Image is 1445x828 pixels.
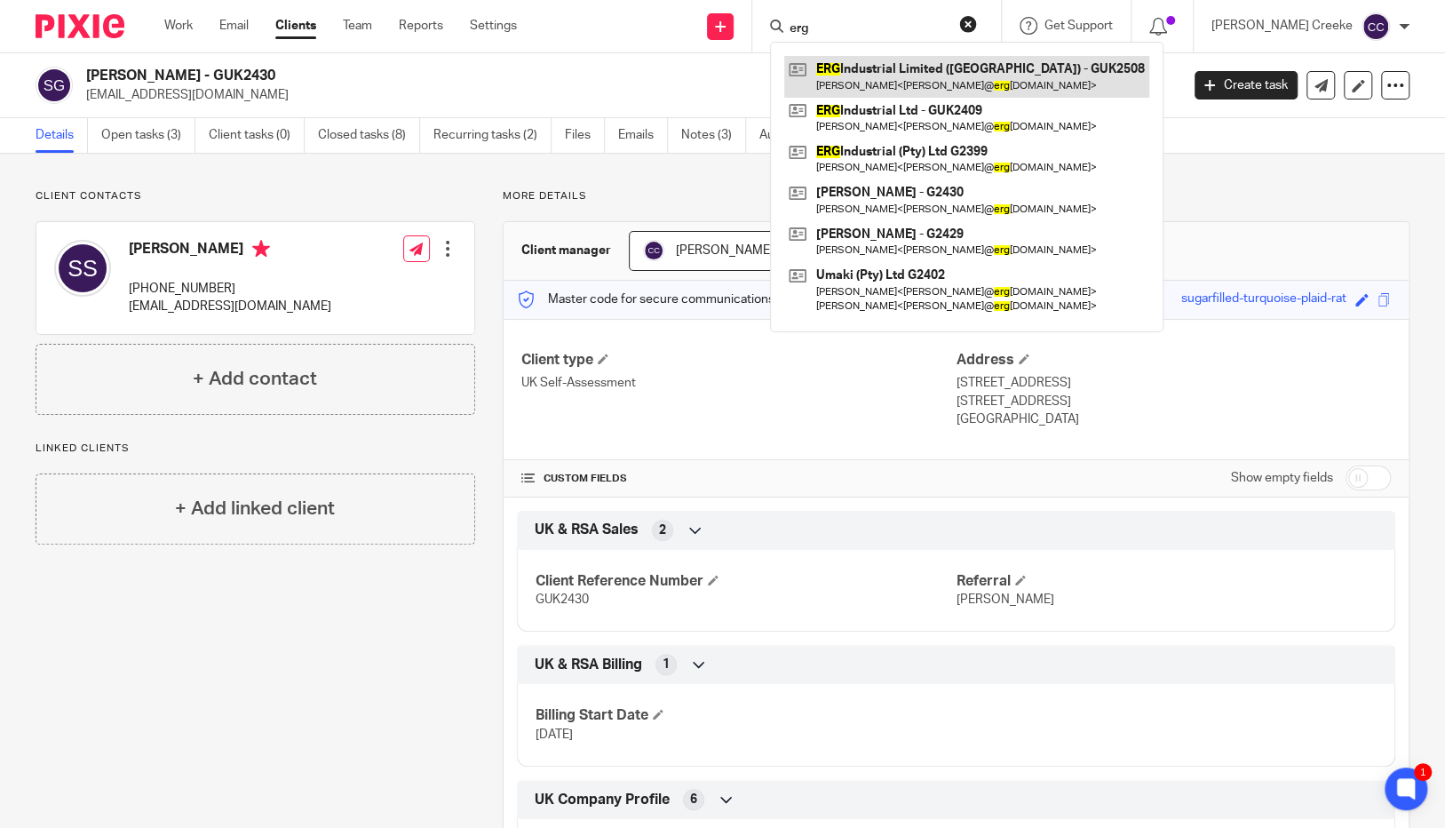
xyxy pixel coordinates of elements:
[36,189,475,203] p: Client contacts
[164,17,193,35] a: Work
[521,374,956,392] p: UK Self-Assessment
[536,593,589,606] span: GUK2430
[1211,17,1353,35] p: [PERSON_NAME] Creeke
[521,351,956,370] h4: Client type
[536,706,956,725] h4: Billing Start Date
[101,118,195,153] a: Open tasks (3)
[618,118,668,153] a: Emails
[503,189,1409,203] p: More details
[535,656,642,674] span: UK & RSA Billing
[957,393,1391,410] p: [STREET_ADDRESS]
[1195,71,1298,100] a: Create task
[517,291,823,308] p: Master code for secure communications and files
[663,656,670,673] span: 1
[1414,763,1432,781] div: 1
[957,410,1391,428] p: [GEOGRAPHIC_DATA]
[1181,290,1346,310] div: sugarfilled-turquoise-plaid-rat
[129,280,331,298] p: [PHONE_NUMBER]
[54,240,111,297] img: svg%3E
[175,495,335,522] h4: + Add linked client
[129,298,331,315] p: [EMAIL_ADDRESS][DOMAIN_NAME]
[535,521,639,539] span: UK & RSA Sales
[1044,20,1113,32] span: Get Support
[676,244,817,257] span: [PERSON_NAME] Creeke
[788,21,948,37] input: Search
[959,15,977,33] button: Clear
[86,67,951,85] h2: [PERSON_NAME] - GUK2430
[86,86,1168,104] p: [EMAIL_ADDRESS][DOMAIN_NAME]
[36,14,124,38] img: Pixie
[957,351,1391,370] h4: Address
[957,374,1391,392] p: [STREET_ADDRESS]
[470,17,517,35] a: Settings
[957,593,1054,606] span: [PERSON_NAME]
[521,472,956,486] h4: CUSTOM FIELDS
[759,118,828,153] a: Audit logs
[535,791,670,809] span: UK Company Profile
[252,240,270,258] i: Primary
[399,17,443,35] a: Reports
[681,118,746,153] a: Notes (3)
[659,521,666,539] span: 2
[36,442,475,456] p: Linked clients
[536,572,956,591] h4: Client Reference Number
[275,17,316,35] a: Clients
[643,240,664,261] img: svg%3E
[343,17,372,35] a: Team
[1362,12,1390,41] img: svg%3E
[1231,469,1333,487] label: Show empty fields
[318,118,420,153] a: Closed tasks (8)
[690,791,697,808] span: 6
[209,118,305,153] a: Client tasks (0)
[521,242,611,259] h3: Client manager
[219,17,249,35] a: Email
[433,118,552,153] a: Recurring tasks (2)
[957,572,1377,591] h4: Referral
[36,118,88,153] a: Details
[129,240,331,262] h4: [PERSON_NAME]
[193,365,317,393] h4: + Add contact
[36,67,73,104] img: svg%3E
[565,118,605,153] a: Files
[536,728,573,741] span: [DATE]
